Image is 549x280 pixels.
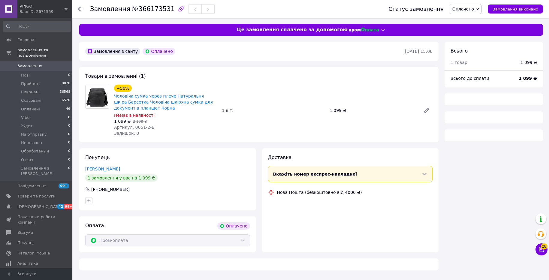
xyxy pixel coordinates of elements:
[85,167,120,171] a: [PERSON_NAME]
[68,166,70,176] span: 0
[114,131,139,136] span: Залишок: 0
[86,85,109,108] img: Чоловіча сумка через плече Натуральня шкіра Барсетка Чоловіча шкіряна сумка для документів планше...
[133,119,147,124] span: 2 198 ₴
[20,9,72,14] div: Ваш ID: 2671559
[68,123,70,129] span: 0
[451,76,489,81] span: Всього до сплати
[85,48,140,55] div: Замовлення з сайту
[452,7,474,11] span: Оплачено
[451,60,467,65] span: 1 товар
[327,106,418,115] div: 1 099 ₴
[68,73,70,78] span: 0
[62,81,70,86] span: 9078
[21,73,30,78] span: Нові
[488,5,543,14] button: Замовлення виконано
[219,106,327,115] div: 1 шт.
[17,63,42,69] span: Замовлення
[21,166,68,176] span: Замовлення з [PERSON_NAME]
[541,243,547,249] span: 28
[519,76,537,81] b: 1 099 ₴
[59,183,69,188] span: 99+
[85,155,110,160] span: Покупець
[132,5,175,13] span: №366173531
[535,243,547,255] button: Чат з покупцем28
[276,189,363,195] div: Нова Пошта (безкоштовно від 4000 ₴)
[57,204,64,209] span: 42
[114,113,155,118] span: Немає в наявності
[143,48,175,55] div: Оплачено
[17,47,72,58] span: Замовлення та повідомлення
[68,115,70,120] span: 0
[90,5,130,13] span: Замовлення
[85,73,146,79] span: Товари в замовленні (1)
[3,21,71,32] input: Пошук
[268,155,292,160] span: Доставка
[21,89,40,95] span: Виконані
[17,183,47,189] span: Повідомлення
[114,125,155,130] span: Артикул: 0651-2-B
[421,104,433,116] a: Редагувати
[17,261,38,266] span: Аналітика
[17,37,34,43] span: Головна
[17,194,56,199] span: Товари та послуги
[21,149,49,154] span: Обработаный
[493,7,538,11] span: Замовлення виконано
[21,81,40,86] span: Прийняті
[17,230,33,235] span: Відгуки
[60,98,70,103] span: 16520
[217,222,250,230] div: Оплачено
[85,223,104,228] span: Оплата
[66,107,70,112] span: 49
[21,98,41,103] span: Скасовані
[78,6,83,12] div: Повернутися назад
[388,6,444,12] div: Статус замовлення
[17,204,62,209] span: [DEMOGRAPHIC_DATA]
[21,107,40,112] span: Оплачені
[17,251,50,256] span: Каталог ProSale
[64,204,74,209] span: 99+
[114,94,213,110] a: Чоловіча сумка через плече Натуральня шкіра Барсетка Чоловіча шкіряна сумка для документів планше...
[60,89,70,95] span: 36568
[237,26,348,33] span: Це замовлення сплачено за допомогою
[114,119,131,124] span: 1 099 ₴
[114,85,132,92] div: −50%
[17,214,56,225] span: Показники роботи компанії
[520,59,537,65] div: 1 099 ₴
[68,149,70,154] span: 0
[451,48,468,54] span: Всього
[68,140,70,146] span: 0
[68,132,70,137] span: 0
[21,140,42,146] span: Не дозвон
[85,174,158,182] div: 1 замовлення у вас на 1 099 ₴
[20,4,65,9] span: VINGO
[17,240,34,245] span: Покупці
[68,157,70,163] span: 0
[273,172,357,176] span: Вкажіть номер експрес-накладної
[91,186,130,192] div: [PHONE_NUMBER]
[21,157,33,163] span: Отказ
[21,132,47,137] span: На отправку
[21,123,33,129] span: Ждет
[405,49,433,54] time: [DATE] 15:06
[21,115,31,120] span: Viber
